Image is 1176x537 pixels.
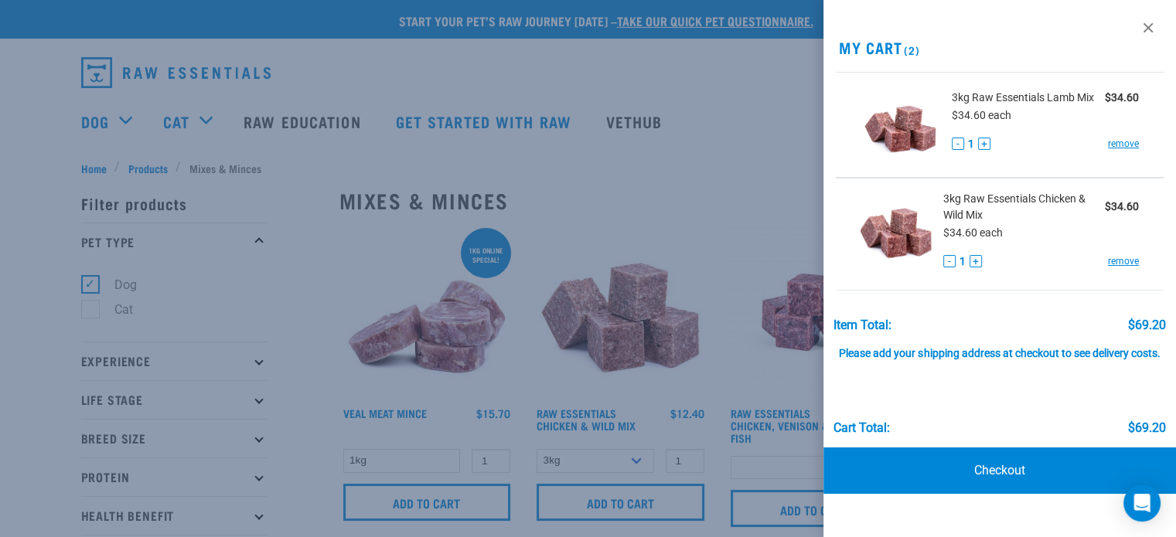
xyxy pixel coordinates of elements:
[1127,318,1165,332] div: $69.20
[902,47,919,53] span: (2)
[952,90,1094,106] span: 3kg Raw Essentials Lamb Mix
[833,421,890,435] div: Cart total:
[833,318,891,332] div: Item Total:
[1108,254,1139,268] a: remove
[943,255,956,267] button: -
[833,332,1165,360] div: Please add your shipping address at checkout to see delivery costs.
[1108,137,1139,151] a: remove
[943,226,1003,239] span: $34.60 each
[1105,91,1139,104] strong: $34.60
[861,191,932,270] img: Raw Essentials Chicken & Wild Mix
[943,191,1105,223] span: 3kg Raw Essentials Chicken & Wild Mix
[1123,484,1161,522] div: Open Intercom Messenger
[823,39,1176,56] h2: My Cart
[861,85,940,165] img: Raw Essentials Lamb Mix
[952,109,1011,121] span: $34.60 each
[1127,421,1165,435] div: $69.20
[952,138,964,150] button: -
[968,136,974,152] span: 1
[970,255,982,267] button: +
[978,138,990,150] button: +
[823,447,1176,494] a: Checkout
[1105,200,1139,212] strong: $34.60
[960,253,966,270] span: 1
